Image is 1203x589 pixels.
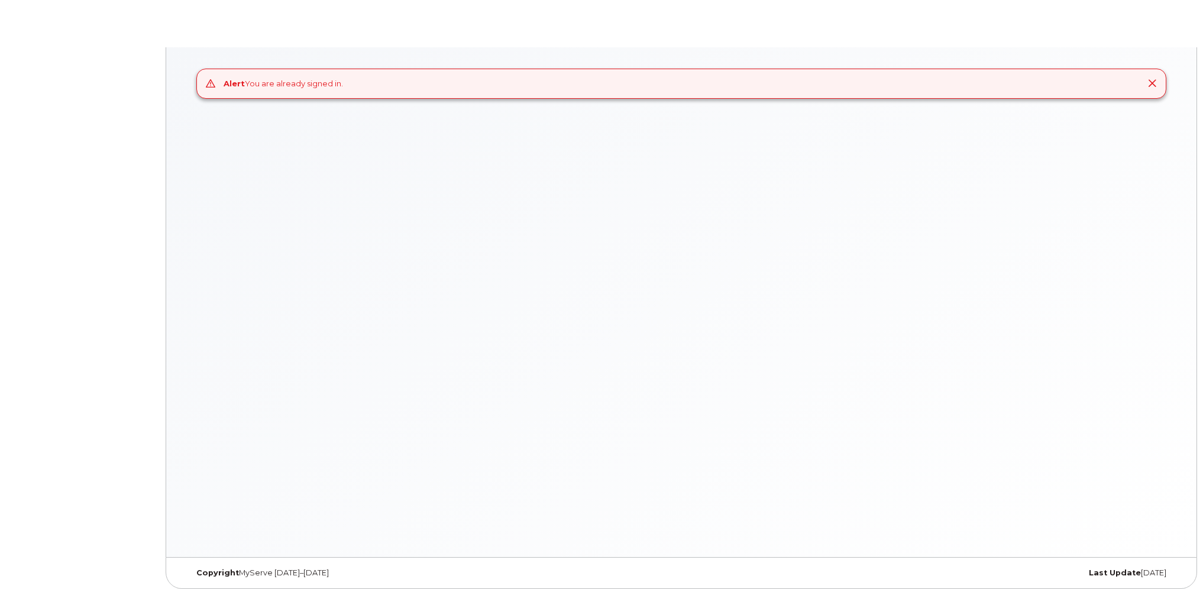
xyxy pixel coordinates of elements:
[224,79,245,88] strong: Alert
[196,568,239,577] strong: Copyright
[187,568,517,578] div: MyServe [DATE]–[DATE]
[1089,568,1141,577] strong: Last Update
[224,78,343,89] div: You are already signed in.
[846,568,1175,578] div: [DATE]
